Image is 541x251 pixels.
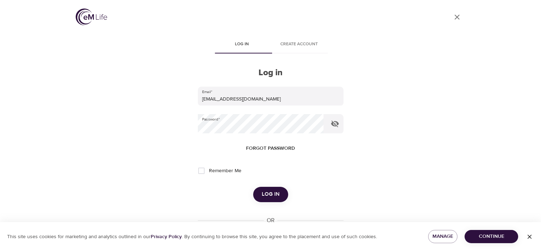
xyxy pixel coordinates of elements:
span: Log in [262,190,280,199]
button: Log in [253,187,288,202]
button: Continue [465,230,518,243]
span: Remember Me [209,167,241,175]
span: Forgot password [246,144,295,153]
span: Continue [470,232,512,241]
div: OR [264,216,277,225]
h2: Log in [198,68,344,78]
button: Forgot password [243,142,298,155]
a: close [449,9,466,26]
span: Log in [218,41,266,48]
div: disabled tabs example [198,36,344,53]
a: Privacy Policy [151,234,182,240]
button: Manage [428,230,458,243]
span: Manage [434,232,452,241]
img: logo [76,9,107,25]
span: Create account [275,41,324,48]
